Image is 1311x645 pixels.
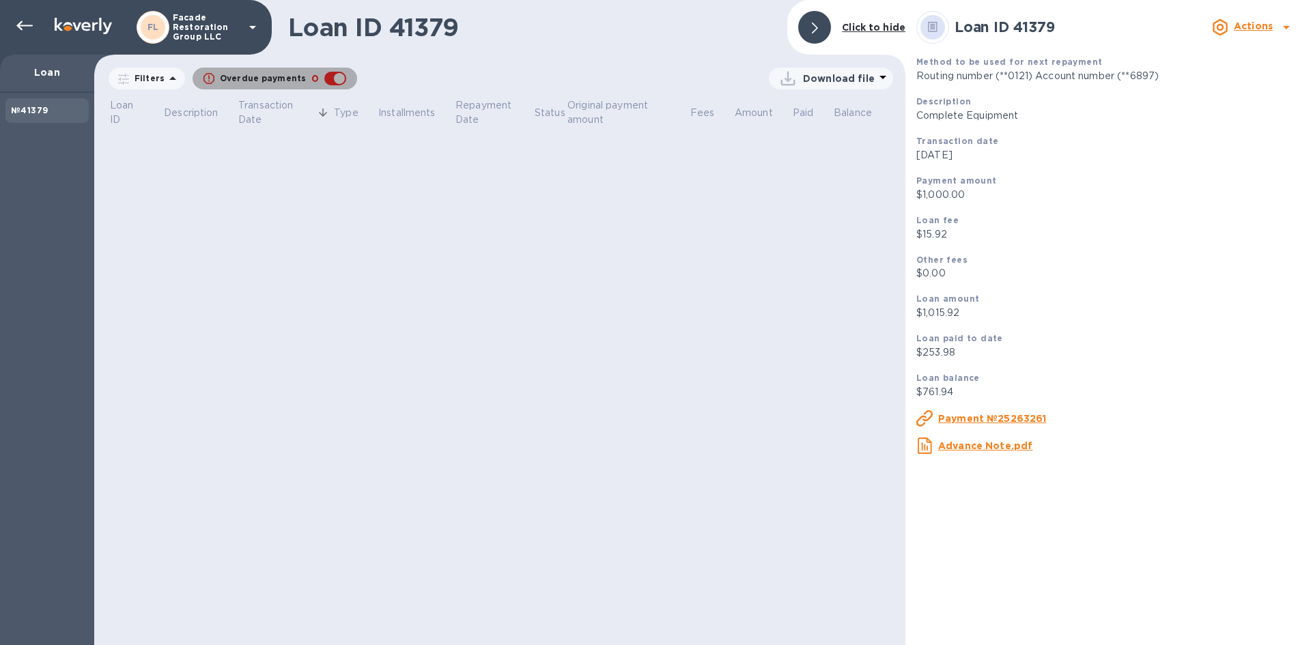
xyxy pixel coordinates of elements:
[735,106,773,120] p: Amount
[955,18,1055,35] b: Loan ID 41379
[793,106,814,120] p: Paid
[834,106,872,120] p: Balance
[916,215,959,225] b: Loan fee
[690,106,733,120] span: Fees
[455,98,532,127] p: Repayment Date
[916,188,1300,202] p: $1,000.00
[55,18,112,34] img: Logo
[916,385,1300,399] p: $761.94
[916,136,998,146] b: Transaction date
[803,72,875,85] p: Download file
[938,440,1032,451] u: Advance Note.pdf
[916,306,1300,320] p: $1,015.92
[916,96,971,106] b: Description
[916,69,1300,83] p: Routing number (**0121) Account number (**6897)
[129,72,165,84] p: Filters
[793,106,832,120] span: Paid
[334,106,358,120] p: Type
[11,66,83,79] p: Loan
[11,105,48,115] b: №41379
[147,22,159,32] b: FL
[535,106,565,120] p: Status
[238,98,332,127] span: Transaction Date
[916,373,980,383] b: Loan balance
[690,106,715,120] p: Fees
[173,13,241,42] p: Facade Restoration Group LLC
[220,72,306,85] p: Overdue payments
[735,106,791,120] span: Amount
[164,106,236,120] span: Description
[916,255,968,265] b: Other fees
[916,293,979,304] b: Loan amount
[164,106,218,120] p: Description
[567,98,688,127] span: Original payment amount
[378,106,453,120] span: Installments
[110,98,162,127] span: Loan ID
[288,13,776,42] h1: Loan ID 41379
[842,22,905,33] b: Click to hide
[378,106,436,120] p: Installments
[916,227,1300,242] p: $15.92
[916,345,1300,360] p: $253.98
[1234,20,1273,31] b: Actions
[916,266,1300,281] p: $0.00
[238,98,314,127] p: Transaction Date
[567,98,671,127] p: Original payment amount
[938,413,1047,424] u: Payment №25263261
[311,72,319,86] p: 0
[916,148,1300,162] p: [DATE]
[916,333,1003,343] b: Loan paid to date
[193,68,357,89] button: Overdue payments0
[916,109,1300,123] p: Complete Equipment
[110,98,144,127] p: Loan ID
[916,175,997,186] b: Payment amount
[334,106,376,120] span: Type
[916,57,1102,67] b: Method to be used for next repayment
[834,106,890,120] span: Balance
